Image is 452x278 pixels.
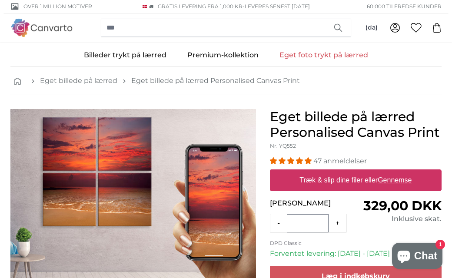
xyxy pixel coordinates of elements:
[177,44,269,66] a: Premium-kollektion
[356,214,442,224] div: Inklusive skat.
[359,20,385,36] button: (da)
[73,44,177,66] a: Billeder trykt på lærred
[367,3,442,10] span: 60.000 tilfredse kunder
[270,240,442,247] p: DPD Classic
[363,198,442,214] span: 329,00 DKK
[270,157,313,165] span: 4.94 stars
[313,157,367,165] span: 47 anmeldelser
[143,5,147,8] img: Danmark
[270,109,442,140] h1: Eget billede på lærred Personalised Canvas Print
[23,3,92,10] span: Over 1 million motiver
[10,19,73,36] img: Canvarto
[329,215,346,232] button: +
[389,243,445,271] inbox-online-store-chat: Shopify-webshopchat
[158,3,243,10] span: GRATIS Levering fra 1,000 kr
[296,172,415,189] label: Træk & slip dine filer eller
[270,248,442,259] p: Forventet levering: [DATE] - [DATE]
[40,76,117,86] a: Eget billede på lærred
[245,3,310,10] span: Leveres senest [DATE]
[270,142,296,149] span: Nr. YQ552
[270,215,287,232] button: -
[131,76,300,86] a: Eget billede på lærred Personalised Canvas Print
[269,44,379,66] a: Eget foto trykt på lærred
[243,3,310,10] span: -
[10,67,442,95] nav: breadcrumbs
[378,176,412,184] u: Gennemse
[270,198,356,208] p: [PERSON_NAME]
